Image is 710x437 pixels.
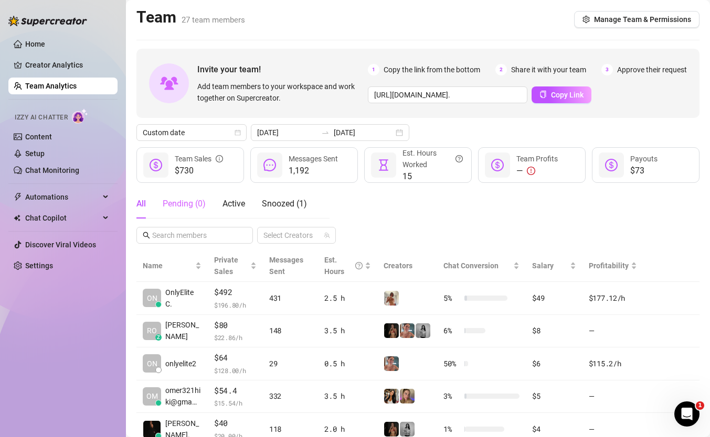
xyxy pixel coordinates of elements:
a: Creator Analytics [25,57,109,73]
span: Payouts [630,155,658,163]
span: Team Profits [516,155,558,163]
span: Izzy AI Chatter [15,113,68,123]
div: 332 [269,390,312,402]
div: z [155,334,162,341]
a: Setup [25,149,45,158]
td: — [582,315,643,348]
span: dollar-circle [605,159,618,171]
div: 3.5 h [324,390,371,402]
span: dollar-circle [150,159,162,171]
img: AI Chatter [72,108,88,124]
div: $115.2 /h [589,358,637,369]
span: Name [143,260,193,271]
span: team [324,232,330,238]
div: All [136,198,146,210]
img: A [400,422,415,436]
div: $5 [532,390,576,402]
div: $8 [532,325,576,336]
div: 0.5 h [324,358,371,369]
div: $6 [532,358,576,369]
input: Search members [152,230,238,241]
span: Share it with your team [511,64,586,75]
div: 3.5 h [324,325,371,336]
span: $ 15.54 /h [214,398,257,408]
span: 1 [696,401,704,410]
span: exclamation-circle [527,167,535,175]
span: Profitability [589,261,629,270]
span: $64 [214,352,257,364]
span: Manage Team & Permissions [594,15,691,24]
span: 1 [368,64,379,75]
img: Chat Copilot [14,214,20,222]
div: $49 [532,292,576,304]
span: Chat Copilot [25,210,100,226]
th: Name [136,250,208,282]
img: AdelDahan [384,389,399,403]
div: Pending ( 0 ) [163,198,206,210]
a: Discover Viral Videos [25,241,96,249]
a: Content [25,133,52,141]
span: ON [147,358,157,369]
span: copy [539,91,547,98]
span: search [143,232,150,239]
img: the_bohema [384,422,399,436]
span: Messages Sent [269,256,303,276]
button: Manage Team & Permissions [574,11,700,28]
span: [PERSON_NAME] [165,319,202,342]
span: $730 [175,165,223,177]
span: message [263,159,276,171]
div: 148 [269,325,312,336]
img: Yarden [384,356,399,371]
span: 5 % [443,292,460,304]
div: — [516,165,558,177]
span: 1 % [443,423,460,435]
div: 29 [269,358,312,369]
div: Est. Hours Worked [402,147,463,170]
h2: Team [136,7,245,27]
a: Team Analytics [25,82,77,90]
span: setting [582,16,590,23]
div: Team Sales [175,153,223,165]
span: Snoozed ( 1 ) [262,199,307,209]
span: Messages Sent [289,155,338,163]
span: $ 22.86 /h [214,332,257,343]
span: thunderbolt [14,193,22,201]
td: — [582,380,643,413]
button: Copy Link [532,86,591,103]
span: $ 196.80 /h [214,300,257,310]
input: Start date [257,127,317,138]
span: Custom date [143,125,240,140]
span: question-circle [455,147,463,170]
span: $80 [214,319,257,332]
span: to [321,128,330,137]
input: End date [334,127,394,138]
a: Home [25,40,45,48]
iframe: Intercom live chat [674,401,700,427]
img: Yarden [400,323,415,338]
div: Est. Hours [324,254,363,277]
span: $73 [630,165,658,177]
span: dollar-circle [491,159,504,171]
a: Settings [25,261,53,270]
div: $4 [532,423,576,435]
span: 3 % [443,390,460,402]
span: Copy the link from the bottom [384,64,480,75]
span: Copy Link [551,91,584,99]
div: 2.0 h [324,423,371,435]
span: info-circle [216,153,223,165]
img: logo-BBDzfeDw.svg [8,16,87,26]
span: swap-right [321,128,330,137]
span: $492 [214,286,257,299]
span: OnlyElite C. [165,287,202,310]
span: RO [147,325,157,336]
span: 15 [402,170,463,183]
span: hourglass [377,159,390,171]
span: 6 % [443,325,460,336]
span: Approve their request [617,64,687,75]
a: Chat Monitoring [25,166,79,174]
span: 3 [601,64,613,75]
span: Automations [25,189,100,205]
span: $ 128.00 /h [214,365,257,376]
span: 2 [495,64,507,75]
span: Invite your team! [197,63,368,76]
